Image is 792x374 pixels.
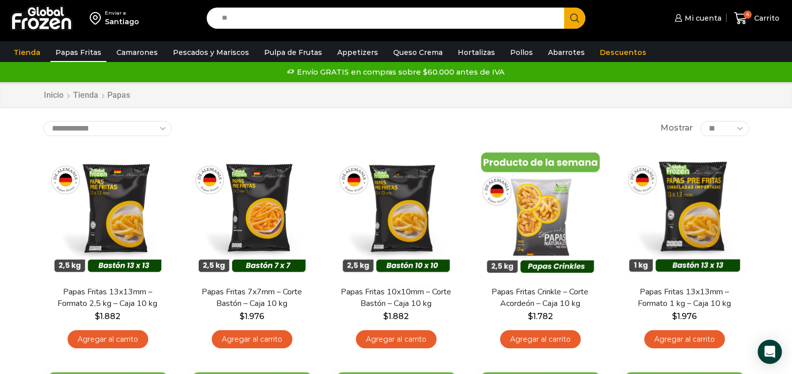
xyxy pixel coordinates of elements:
a: Papas Fritas 10x10mm – Corte Bastón – Caja 10 kg [338,286,454,309]
a: Agregar al carrito: “Papas Fritas 13x13mm - Formato 1 kg - Caja 10 kg” [644,330,725,349]
a: Camarones [111,43,163,62]
a: Abarrotes [543,43,590,62]
a: Tienda [73,90,99,101]
a: Agregar al carrito: “Papas Fritas Crinkle - Corte Acordeón - Caja 10 kg” [500,330,581,349]
a: Queso Crema [388,43,448,62]
bdi: 1.882 [95,311,120,321]
a: Appetizers [332,43,383,62]
a: Inicio [43,90,64,101]
span: $ [672,311,677,321]
a: Papas Fritas 7x7mm – Corte Bastón – Caja 10 kg [194,286,310,309]
a: Pollos [505,43,538,62]
span: Mostrar [660,122,693,134]
a: Papas Fritas Crinkle – Corte Acordeón – Caja 10 kg [482,286,598,309]
nav: Breadcrumb [43,90,130,101]
a: Papas Fritas 13x13mm – Formato 1 kg – Caja 10 kg [626,286,742,309]
span: Carrito [752,13,779,23]
select: Pedido de la tienda [43,121,172,136]
a: Pulpa de Frutas [259,43,327,62]
span: Mi cuenta [682,13,721,23]
a: Papas Fritas 13x13mm – Formato 2,5 kg – Caja 10 kg [49,286,165,309]
a: Papas Fritas [50,43,106,62]
bdi: 1.976 [239,311,264,321]
a: 4 Carrito [732,7,782,30]
h1: Papas [107,90,130,100]
a: Descuentos [595,43,651,62]
span: 4 [744,11,752,19]
div: Open Intercom Messenger [758,340,782,364]
a: Hortalizas [453,43,500,62]
div: Santiago [105,17,139,27]
span: $ [95,311,100,321]
bdi: 1.882 [383,311,409,321]
a: Pescados y Mariscos [168,43,254,62]
bdi: 1.782 [528,311,553,321]
span: $ [528,311,533,321]
div: Enviar a [105,10,139,17]
img: address-field-icon.svg [90,10,105,27]
a: Agregar al carrito: “Papas Fritas 7x7mm - Corte Bastón - Caja 10 kg” [212,330,292,349]
a: Mi cuenta [672,8,721,28]
span: $ [383,311,388,321]
a: Agregar al carrito: “Papas Fritas 10x10mm - Corte Bastón - Caja 10 kg” [356,330,437,349]
button: Search button [564,8,585,29]
bdi: 1.976 [672,311,697,321]
a: Agregar al carrito: “Papas Fritas 13x13mm - Formato 2,5 kg - Caja 10 kg” [68,330,148,349]
span: $ [239,311,245,321]
a: Tienda [9,43,45,62]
